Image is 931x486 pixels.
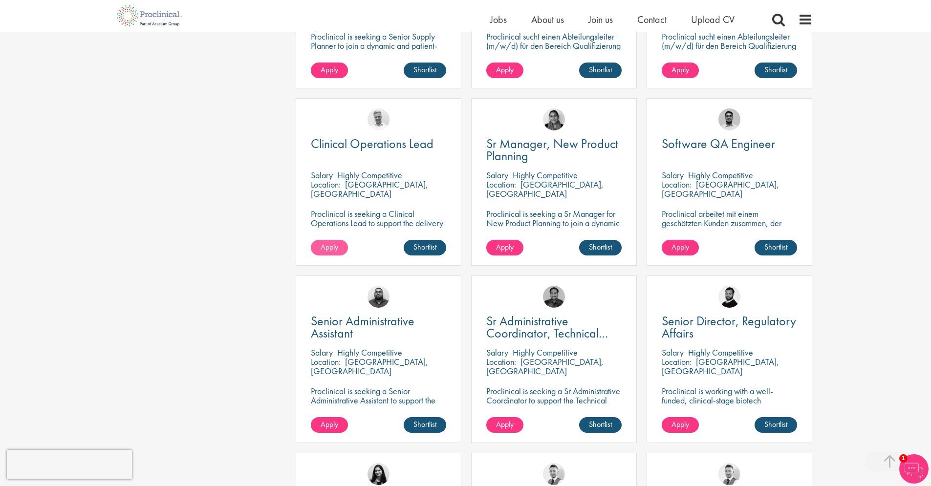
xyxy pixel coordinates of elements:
a: About us [531,13,564,26]
img: Mike Raletz [543,286,565,308]
a: Apply [662,417,699,433]
a: Upload CV [691,13,735,26]
a: Join us [588,13,613,26]
span: Location: [486,179,516,190]
img: Nick Walker [718,286,740,308]
span: Apply [671,419,689,429]
a: Jobs [490,13,507,26]
a: Shortlist [404,240,446,255]
span: Salary [311,169,333,181]
p: Highly Competitive [337,347,402,358]
a: Shortlist [579,63,622,78]
span: Salary [662,347,684,358]
a: Shortlist [755,417,797,433]
a: Apply [486,417,523,433]
a: Shortlist [579,417,622,433]
span: 1 [899,454,908,463]
span: Salary [311,347,333,358]
p: Proclinical is seeking a Sr Manager for New Product Planning to join a dynamic team on a permanen... [486,209,622,237]
img: Chatbot [899,454,929,484]
a: Apply [311,240,348,255]
p: Proclinical sucht einen Abteilungsleiter (m/w/d) für den Bereich Qualifizierung zur Verstärkung d... [662,32,797,78]
span: Salary [486,347,508,358]
span: Software QA Engineer [662,135,775,152]
a: Indre Stankeviciute [368,463,390,485]
span: Location: [662,179,692,190]
a: Sr Manager, New Product Planning [486,138,622,162]
p: [GEOGRAPHIC_DATA], [GEOGRAPHIC_DATA] [311,179,428,199]
iframe: reCAPTCHA [7,450,132,479]
span: Clinical Operations Lead [311,135,433,152]
p: Proclinical is seeking a Sr Administrative Coordinator to support the Technical Operations depart... [486,386,622,433]
span: Apply [496,242,514,252]
span: Apply [321,419,338,429]
a: Apply [311,417,348,433]
p: Proclinical arbeitet mit einem geschätzten Kunden zusammen, der einen Software-QA-Ingenieur zur V... [662,209,797,246]
span: Apply [321,64,338,75]
span: Location: [311,179,341,190]
span: Location: [311,356,341,367]
span: Senior Administrative Assistant [311,313,414,341]
p: Highly Competitive [688,169,753,181]
span: Apply [671,64,689,75]
span: Sr Administrative Coordinator, Technical Operations [486,313,608,354]
span: Sr Manager, New Product Planning [486,135,618,164]
p: Proclinical is seeking a Senior Supply Planner to join a dynamic and patient-focused team within ... [311,32,446,69]
a: Clinical Operations Lead [311,138,446,150]
a: Senior Director, Regulatory Affairs [662,315,797,339]
p: [GEOGRAPHIC_DATA], [GEOGRAPHIC_DATA] [486,356,604,377]
img: Ashley Bennett [368,286,390,308]
a: Shortlist [579,240,622,255]
img: Joshua Bye [368,108,390,130]
span: Apply [321,242,338,252]
a: Shortlist [404,63,446,78]
img: Giovanni Esposito [543,463,565,485]
p: Proclinical sucht einen Abteilungsleiter (m/w/d) für den Bereich Qualifizierung zur Verstärkung d... [486,32,622,78]
p: [GEOGRAPHIC_DATA], [GEOGRAPHIC_DATA] [662,179,779,199]
p: Highly Competitive [513,347,578,358]
span: Salary [662,169,684,181]
img: Timothy Deschamps [718,108,740,130]
a: Sr Administrative Coordinator, Technical Operations [486,315,622,339]
img: Giovanni Esposito [718,463,740,485]
span: Apply [496,64,514,75]
span: Salary [486,169,508,181]
a: Shortlist [755,63,797,78]
span: Apply [671,242,689,252]
span: Senior Director, Regulatory Affairs [662,313,796,341]
p: [GEOGRAPHIC_DATA], [GEOGRAPHIC_DATA] [311,356,428,377]
a: Apply [486,63,523,78]
a: Apply [311,63,348,78]
img: Anjali Parbhu [543,108,565,130]
a: Software QA Engineer [662,138,797,150]
p: Highly Competitive [513,169,578,181]
p: Proclinical is working with a well-funded, clinical-stage biotech developing transformative thera... [662,386,797,433]
p: [GEOGRAPHIC_DATA], [GEOGRAPHIC_DATA] [662,356,779,377]
a: Senior Administrative Assistant [311,315,446,339]
a: Shortlist [404,417,446,433]
a: Apply [662,240,699,255]
span: Apply [496,419,514,429]
span: Location: [486,356,516,367]
p: Highly Competitive [688,347,753,358]
p: Proclinical is seeking a Senior Administrative Assistant to support the Clinical Development and ... [311,386,446,423]
a: Apply [662,63,699,78]
span: Location: [662,356,692,367]
p: [GEOGRAPHIC_DATA], [GEOGRAPHIC_DATA] [486,179,604,199]
a: Shortlist [755,240,797,255]
a: Contact [637,13,667,26]
p: Proclinical is seeking a Clinical Operations Lead to support the delivery of clinical trials in o... [311,209,446,237]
